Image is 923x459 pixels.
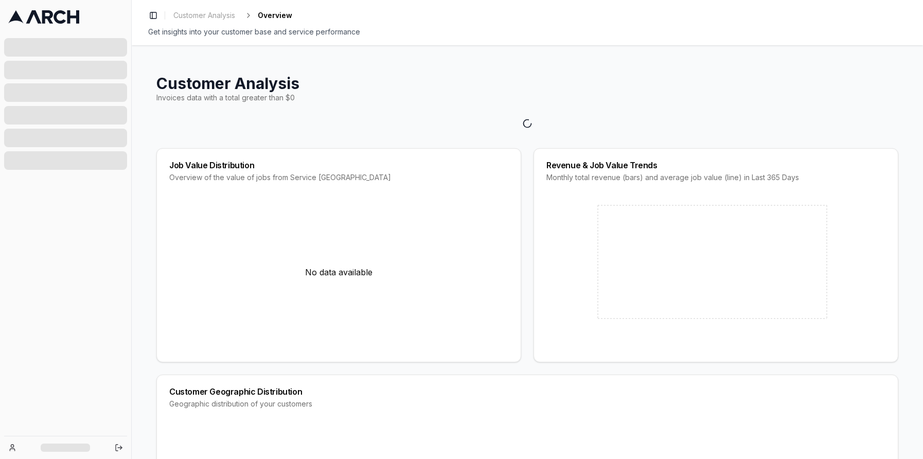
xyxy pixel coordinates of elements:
[169,172,508,183] div: Overview of the value of jobs from Service [GEOGRAPHIC_DATA]
[156,93,898,103] div: Invoices data with a total greater than $0
[169,195,508,349] div: No data available
[169,399,885,409] div: Geographic distribution of your customers
[546,161,885,169] div: Revenue & Job Value Trends
[156,74,898,93] h1: Customer Analysis
[173,10,235,21] span: Customer Analysis
[169,8,292,23] nav: breadcrumb
[258,10,292,21] span: Overview
[148,27,907,37] div: Get insights into your customer base and service performance
[169,8,239,23] a: Customer Analysis
[169,387,885,396] div: Customer Geographic Distribution
[112,440,126,455] button: Log out
[546,172,885,183] div: Monthly total revenue (bars) and average job value (line) in Last 365 Days
[169,161,508,169] div: Job Value Distribution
